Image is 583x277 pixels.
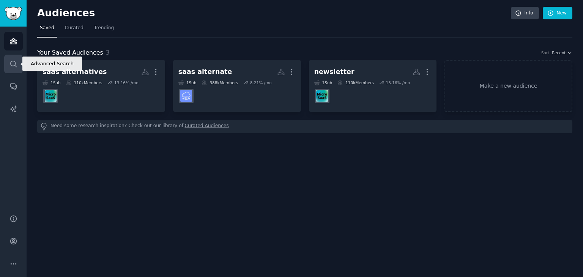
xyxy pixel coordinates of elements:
img: SaaS [180,90,192,102]
a: saas alternatives1Sub110kMembers13.16% /momicrosaas [37,60,165,112]
h2: Audiences [37,7,511,19]
div: 8.21 % /mo [250,80,272,85]
div: 1 Sub [43,80,61,85]
img: GummySearch logo [5,7,22,20]
div: 110k Members [66,80,102,85]
span: Trending [94,25,114,31]
span: 3 [106,49,110,56]
span: Curated [65,25,84,31]
div: 388k Members [202,80,238,85]
a: Make a new audience [444,60,572,112]
a: Curated Audiences [185,123,229,131]
a: New [543,7,572,20]
div: 110k Members [337,80,374,85]
div: 1 Sub [314,80,332,85]
div: 1 Sub [178,80,197,85]
a: Saved [37,22,57,38]
span: Saved [40,25,54,31]
div: saas alternate [178,67,232,77]
span: Your Saved Audiences [37,48,103,58]
img: microsaas [45,90,57,102]
div: 13.16 % /mo [386,80,410,85]
div: newsletter [314,67,355,77]
img: microsaas [316,90,328,102]
a: Info [511,7,539,20]
button: Recent [552,50,572,55]
a: newsletter1Sub110kMembers13.16% /momicrosaas [309,60,437,112]
a: Curated [62,22,86,38]
a: Trending [91,22,117,38]
div: Sort [541,50,550,55]
span: Recent [552,50,566,55]
div: Need some research inspiration? Check out our library of [37,120,572,133]
a: saas alternate1Sub388kMembers8.21% /moSaaS [173,60,301,112]
div: saas alternatives [43,67,107,77]
div: 13.16 % /mo [114,80,139,85]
